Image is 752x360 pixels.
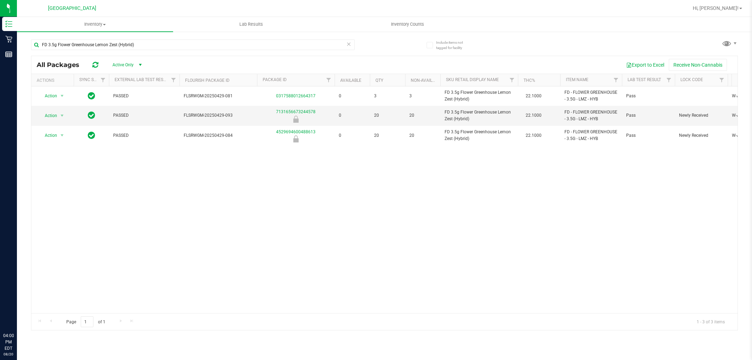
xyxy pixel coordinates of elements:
[168,74,179,86] a: Filter
[21,303,29,311] iframe: Resource center unread badge
[79,77,106,82] a: Sync Status
[691,316,730,327] span: 1 - 3 of 3 items
[445,89,514,103] span: FD 3.5g Flower Greenhouse Lemon Zest (Hybrid)
[48,5,96,11] span: [GEOGRAPHIC_DATA]
[113,132,175,139] span: PASSED
[522,130,545,141] span: 22.1000
[58,91,67,101] span: select
[622,59,669,71] button: Export to Excel
[679,112,723,119] span: Newly Received
[566,77,588,82] a: Item Name
[626,93,671,99] span: Pass
[115,77,170,82] a: External Lab Test Result
[409,93,436,99] span: 3
[184,112,253,119] span: FLSRWGM-20250429-093
[374,132,401,139] span: 20
[446,77,499,82] a: Sku Retail Display Name
[88,91,95,101] span: In Sync
[564,89,618,103] span: FD - FLOWER GREENHOUSE - 3.5G - LMZ - HYB
[564,109,618,122] span: FD - FLOWER GREENHOUSE - 3.5G - LMZ - HYB
[88,110,95,120] span: In Sync
[323,74,335,86] a: Filter
[38,130,57,140] span: Action
[256,135,336,142] div: Newly Received
[38,111,57,121] span: Action
[58,130,67,140] span: select
[436,40,471,50] span: Include items not tagged for facility
[263,77,287,82] a: Package ID
[113,93,175,99] span: PASSED
[564,129,618,142] span: FD - FLOWER GREENHOUSE - 3.5G - LMZ - HYB
[626,132,671,139] span: Pass
[17,21,173,28] span: Inventory
[409,112,436,119] span: 20
[524,78,535,83] a: THC%
[7,304,28,325] iframe: Resource center
[230,21,273,28] span: Lab Results
[693,5,739,11] span: Hi, [PERSON_NAME]!
[113,112,175,119] span: PASSED
[680,77,703,82] a: Lock Code
[97,74,109,86] a: Filter
[628,77,661,82] a: Lab Test Result
[276,109,316,114] a: 7131656673244578
[610,74,622,86] a: Filter
[38,91,57,101] span: Action
[329,17,485,32] a: Inventory Counts
[184,93,253,99] span: FLSRWGM-20250429-081
[375,78,383,83] a: Qty
[522,110,545,121] span: 22.1000
[37,61,86,69] span: All Packages
[276,129,316,134] a: 4529694600488613
[347,39,351,49] span: Clear
[256,116,336,123] div: Newly Received
[663,74,675,86] a: Filter
[374,112,401,119] span: 20
[716,74,728,86] a: Filter
[339,132,366,139] span: 0
[60,316,111,327] span: Page of 1
[3,332,14,352] p: 04:00 PM EDT
[88,130,95,140] span: In Sync
[679,132,723,139] span: Newly Received
[31,39,355,50] input: Search Package ID, Item Name, SKU, Lot or Part Number...
[445,129,514,142] span: FD 3.5g Flower Greenhouse Lemon Zest (Hybrid)
[374,93,401,99] span: 3
[37,78,71,83] div: Actions
[5,51,12,58] inline-svg: Reports
[506,74,518,86] a: Filter
[339,112,366,119] span: 0
[5,20,12,28] inline-svg: Inventory
[626,112,671,119] span: Pass
[669,59,727,71] button: Receive Non-Cannabis
[276,93,316,98] a: 0317588012664317
[3,352,14,357] p: 08/20
[411,78,442,83] a: Non-Available
[340,78,361,83] a: Available
[381,21,434,28] span: Inventory Counts
[445,109,514,122] span: FD 3.5g Flower Greenhouse Lemon Zest (Hybrid)
[173,17,329,32] a: Lab Results
[184,132,253,139] span: FLSRWGM-20250429-084
[5,36,12,43] inline-svg: Retail
[409,132,436,139] span: 20
[522,91,545,101] span: 22.1000
[339,93,366,99] span: 0
[81,316,93,327] input: 1
[58,111,67,121] span: select
[17,17,173,32] a: Inventory
[185,78,230,83] a: Flourish Package ID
